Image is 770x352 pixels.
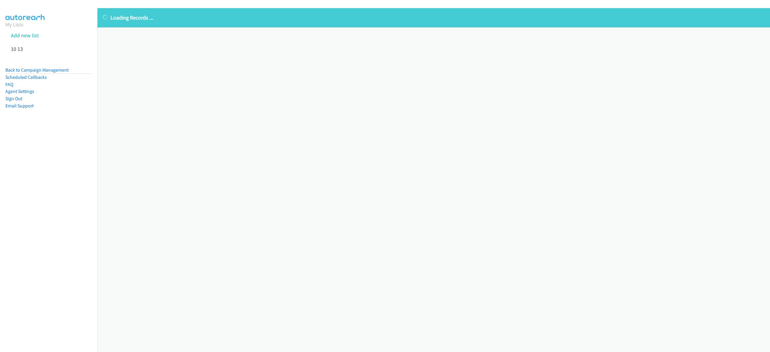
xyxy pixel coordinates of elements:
[5,103,34,109] a: Email Support
[5,88,34,94] a: Agent Settings
[5,74,47,80] a: Scheduled Callbacks
[5,67,69,73] a: Back to Campaign Management
[5,82,13,87] a: FAQ
[5,21,23,28] a: My Lists
[5,96,22,101] a: Sign Out
[11,32,39,39] a: Add new list
[103,14,765,22] p: Loading Records ...
[11,45,23,52] a: 10 13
